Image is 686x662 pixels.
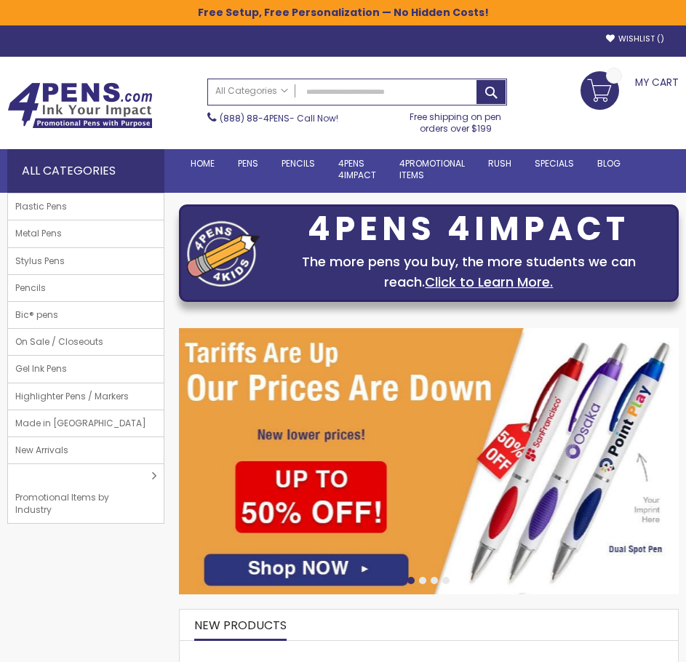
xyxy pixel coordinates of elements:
[8,329,164,355] a: On Sale / Closeouts
[8,220,69,247] span: Metal Pens
[8,275,53,301] span: Pencils
[8,275,164,301] a: Pencils
[8,410,164,436] a: Made in [GEOGRAPHIC_DATA]
[488,157,511,170] span: Rush
[8,302,164,328] a: Bic® pens
[8,356,74,382] span: Gel Ink Pens
[8,383,136,410] span: Highlighter Pens / Markers
[215,85,288,97] span: All Categories
[220,112,338,124] span: - Call Now!
[270,149,327,178] a: Pencils
[194,617,287,634] span: New Products
[8,302,65,328] span: Bic® pens
[7,82,153,129] img: 4Pens Custom Pens and Promotional Products
[8,464,164,523] a: Promotional Items by Industry
[388,149,476,190] a: 4PROMOTIONALITEMS
[238,157,258,170] span: Pens
[606,33,664,44] a: Wishlist
[8,484,153,522] span: Promotional Items by Industry
[8,248,164,274] a: Stylus Pens
[187,220,260,287] img: four_pen_logo.png
[8,248,72,274] span: Stylus Pens
[327,149,388,190] a: 4Pens4impact
[8,329,111,355] span: On Sale / Closeouts
[282,157,315,170] span: Pencils
[179,328,679,594] img: /cheap-promotional-products.html
[586,149,632,178] a: Blog
[208,79,295,103] a: All Categories
[226,149,270,178] a: Pens
[191,157,215,170] span: Home
[8,194,164,220] a: Plastic Pens
[338,157,376,181] span: 4Pens 4impact
[523,149,586,178] a: Specials
[267,214,671,244] div: 4PENS 4IMPACT
[7,149,164,193] div: All Categories
[8,410,153,436] span: Made in [GEOGRAPHIC_DATA]
[8,383,164,410] a: Highlighter Pens / Markers
[8,437,76,463] span: New Arrivals
[8,437,164,463] a: New Arrivals
[399,157,465,181] span: 4PROMOTIONAL ITEMS
[597,157,621,170] span: Blog
[476,149,523,178] a: Rush
[267,252,671,292] div: The more pens you buy, the more students we can reach.
[220,112,290,124] a: (888) 88-4PENS
[404,105,507,135] div: Free shipping on pen orders over $199
[8,220,164,247] a: Metal Pens
[535,157,574,170] span: Specials
[179,149,226,178] a: Home
[425,273,553,291] a: Click to Learn More.
[8,194,74,220] span: Plastic Pens
[8,356,164,382] a: Gel Ink Pens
